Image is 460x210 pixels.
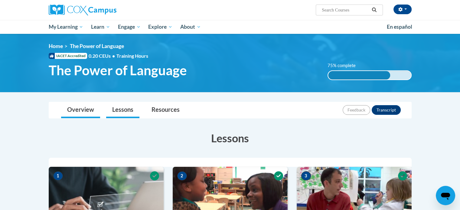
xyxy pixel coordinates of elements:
label: 75% complete [328,62,362,69]
a: About [176,20,205,34]
span: 3 [301,171,311,180]
iframe: Button to launch messaging window [436,186,455,205]
span: 0.20 CEUs [89,53,116,59]
button: Transcript [372,105,401,115]
a: My Learning [45,20,87,34]
a: Learn [87,20,114,34]
span: Learn [91,23,110,31]
a: Home [49,43,63,49]
span: 1 [53,171,63,180]
button: Feedback [343,105,370,115]
span: IACET Accredited [49,53,87,59]
a: Engage [114,20,145,34]
span: • [112,53,115,59]
span: Training Hours [116,53,148,59]
span: The Power of Language [49,62,187,78]
div: Main menu [40,20,421,34]
a: En español [383,21,416,33]
a: Overview [61,102,100,118]
span: 2 [177,171,187,180]
input: Search Courses [321,6,370,14]
span: About [180,23,201,31]
span: My Learning [48,23,83,31]
a: Explore [144,20,176,34]
img: Cox Campus [49,5,116,15]
button: Account Settings [393,5,412,14]
a: Lessons [106,102,139,118]
div: 75% complete [328,71,390,79]
span: En español [387,24,412,30]
a: Resources [145,102,186,118]
span: The Power of Language [70,43,124,49]
h3: Lessons [49,131,412,146]
span: Explore [148,23,172,31]
span: Engage [118,23,141,31]
button: Search [370,6,379,14]
a: Cox Campus [49,5,164,15]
